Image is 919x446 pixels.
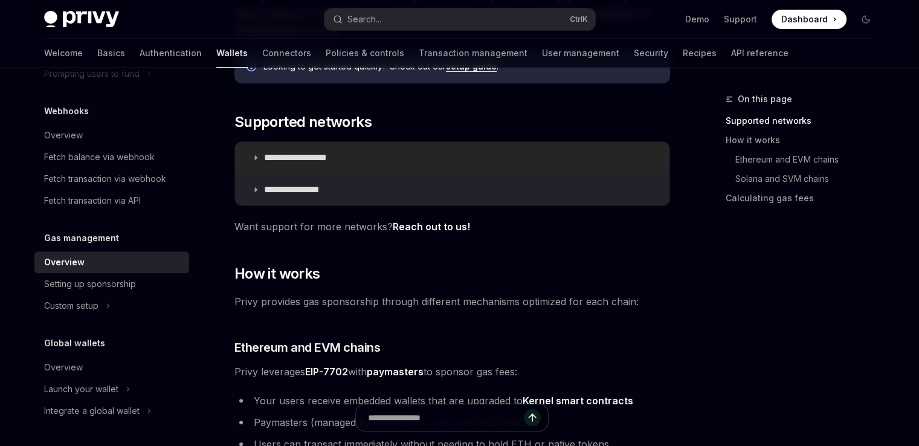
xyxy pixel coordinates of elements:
a: Solana and SVM chains [735,169,885,189]
a: Fetch transaction via webhook [34,168,189,190]
span: Dashboard [781,13,828,25]
a: Authentication [140,39,202,68]
div: Overview [44,360,83,375]
button: Send message [524,409,541,426]
span: Ethereum and EVM chains [234,339,381,356]
a: API reference [731,39,788,68]
a: Policies & controls [326,39,404,68]
a: Kernel smart contracts [523,395,633,407]
div: Overview [44,255,85,270]
span: On this page [738,92,792,106]
a: Setting up sponsorship [34,273,189,295]
a: Ethereum and EVM chains [735,150,885,169]
div: Fetch balance via webhook [44,150,155,164]
strong: paymasters [367,366,424,378]
svg: Info [247,62,259,74]
a: Security [634,39,668,68]
div: Search... [347,12,381,27]
a: Overview [34,124,189,146]
a: Recipes [683,39,717,68]
button: Toggle dark mode [856,10,875,29]
span: Supported networks [234,112,372,132]
div: Integrate a global wallet [44,404,140,418]
span: Want support for more networks? [234,218,670,235]
div: Fetch transaction via webhook [44,172,166,186]
a: Dashboard [772,10,846,29]
span: How it works [234,264,320,283]
a: Overview [34,357,189,378]
a: Welcome [44,39,83,68]
li: Your users receive embedded wallets that are upgraded to [234,392,670,409]
span: Privy leverages with to sponsor gas fees: [234,363,670,380]
a: EIP-7702 [305,366,348,378]
a: How it works [726,131,885,150]
a: Fetch transaction via API [34,190,189,212]
a: Support [724,13,757,25]
div: Fetch transaction via API [44,193,141,208]
img: dark logo [44,11,119,28]
a: Fetch balance via webhook [34,146,189,168]
span: Ctrl K [570,15,588,24]
h5: Gas management [44,231,119,245]
a: User management [542,39,619,68]
div: Custom setup [44,299,98,313]
div: Setting up sponsorship [44,277,136,291]
a: Calculating gas fees [726,189,885,208]
div: Overview [44,128,83,143]
a: Supported networks [726,111,885,131]
h5: Global wallets [44,336,105,351]
a: Connectors [262,39,311,68]
a: Transaction management [419,39,527,68]
a: Wallets [216,39,248,68]
a: Basics [97,39,125,68]
button: Search...CtrlK [324,8,595,30]
span: Privy provides gas sponsorship through different mechanisms optimized for each chain: [234,293,670,310]
a: Reach out to us! [393,221,470,233]
a: Overview [34,251,189,273]
a: Demo [685,13,709,25]
h5: Webhooks [44,104,89,118]
div: Launch your wallet [44,382,118,396]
